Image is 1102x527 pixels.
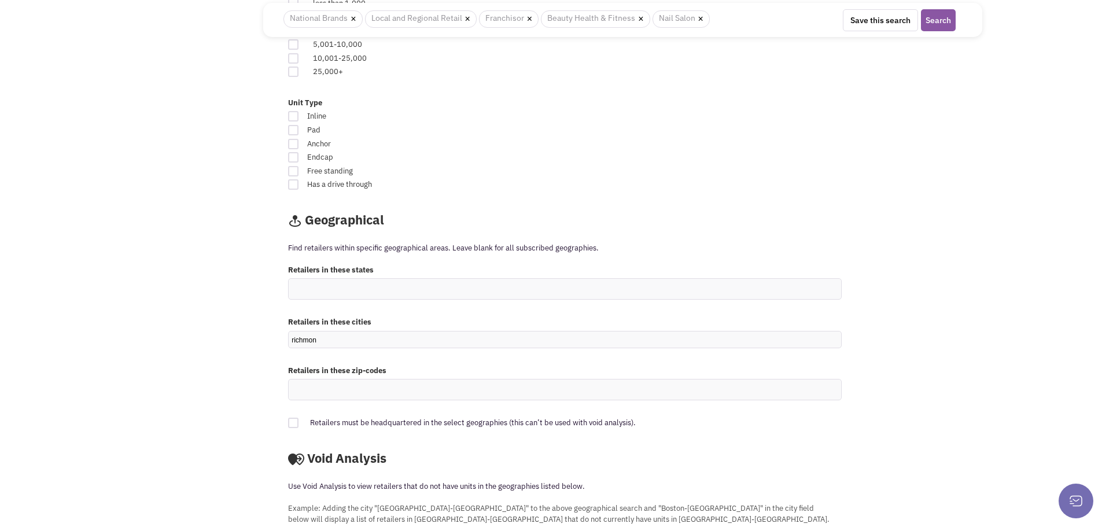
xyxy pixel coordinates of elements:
span: Has a drive through [300,179,661,190]
span: National Brands [283,10,362,28]
button: Save this search [843,9,918,31]
label: Retailers in these cities [288,317,842,328]
span: Anchor [300,139,661,150]
a: × [527,14,532,24]
label: Unit Type [288,98,842,109]
span: 5,001-10,000 [313,39,362,49]
p: Find retailers within specific geographical areas. Leave blank for all subscribed geographies. [288,243,957,254]
span: Nail Salon [653,10,710,28]
span: Retailers must be headquartered in the select geographies (this can’t be used with void analysis). [303,418,830,429]
span: Free standing [300,166,661,177]
span: Franchisor [479,10,539,28]
a: × [698,14,703,24]
img: icon-geographical.png [288,214,302,228]
a: × [638,14,643,24]
a: × [465,14,470,24]
span: Beauty Health & Fitness [541,10,650,28]
span: Inline [300,111,661,122]
a: × [351,14,356,24]
label: Retailers in these states [288,265,842,276]
span: Endcap [300,152,661,163]
span: Local and Regional Retail [365,10,477,28]
span: Pad [300,125,661,136]
button: Search [921,9,956,31]
p: Example: Adding the city "[GEOGRAPHIC_DATA]-[GEOGRAPHIC_DATA]" to the above geographical search a... [288,503,834,525]
p: Use Void Analysis to view retailers that do not have units in the geographies listed below. [288,481,957,492]
label: Geographical [281,211,849,229]
span: 25,000+ [313,67,343,76]
img: icon-voidanalysis.png [288,454,304,465]
label: Void Analysis [281,449,849,467]
span: 10,001-25,000 [313,53,367,63]
label: Retailers in these zip-codes [288,366,842,377]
